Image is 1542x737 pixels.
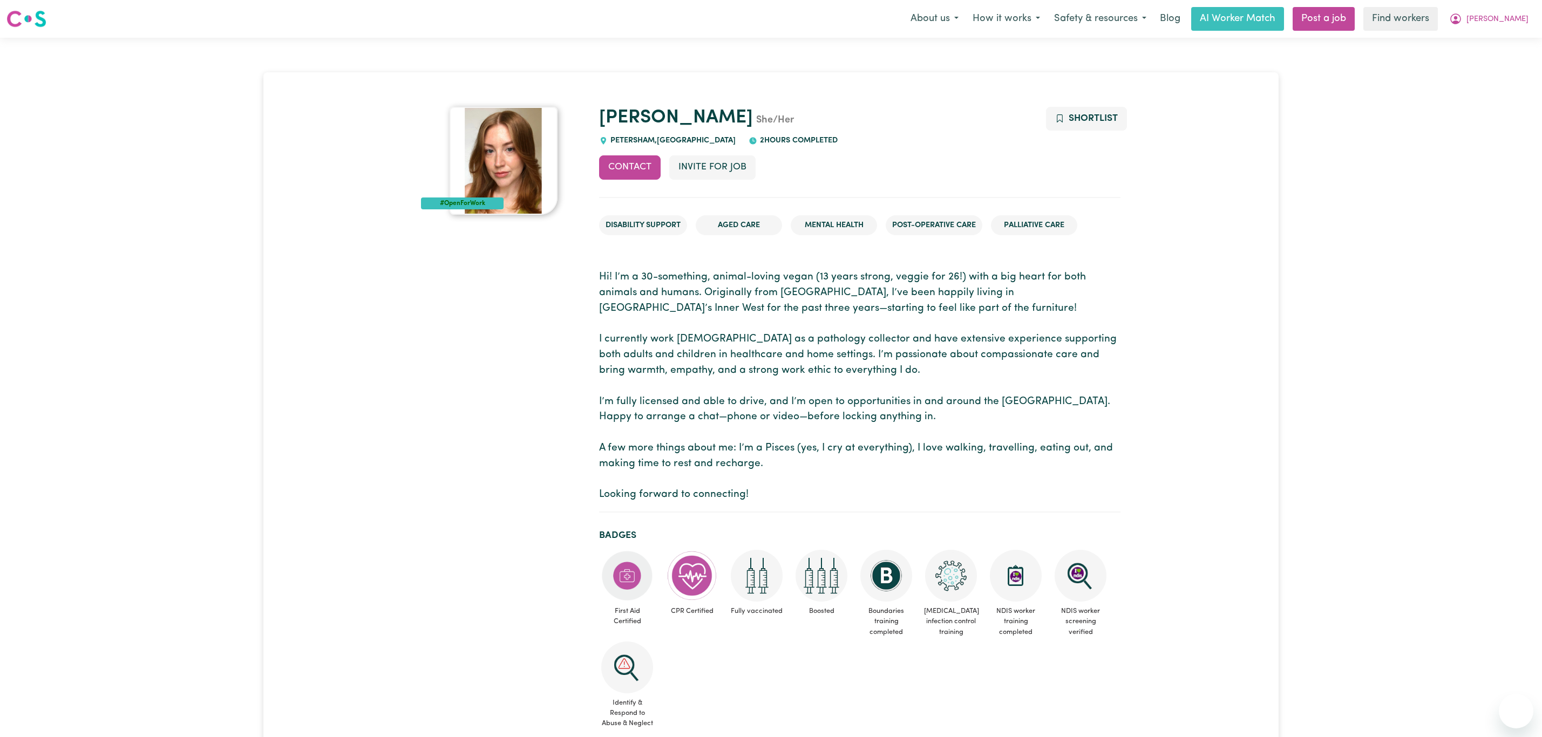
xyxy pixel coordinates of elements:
[729,602,785,620] span: Fully vaccinated
[886,215,982,236] li: Post-operative care
[1466,13,1529,25] span: [PERSON_NAME]
[1047,8,1153,30] button: Safety & resources
[966,8,1047,30] button: How it works
[793,602,850,620] span: Boosted
[601,550,653,602] img: Care and support worker has completed First Aid Certification
[669,155,756,179] button: Invite for Job
[696,215,782,236] li: Aged Care
[599,215,687,236] li: Disability Support
[1052,602,1109,642] span: NDIS worker screening verified
[753,115,794,125] span: She/Her
[599,155,661,179] button: Contact
[860,550,912,602] img: CS Academy: Boundaries in care and support work course completed
[1363,7,1438,31] a: Find workers
[664,602,720,620] span: CPR Certified
[450,107,558,215] img: Amy
[925,550,977,602] img: CS Academy: COVID-19 Infection Control Training course completed
[904,8,966,30] button: About us
[599,602,655,631] span: First Aid Certified
[599,693,655,733] span: Identify & Respond to Abuse & Neglect
[421,197,504,209] div: #OpenForWork
[6,6,46,31] a: Careseekers logo
[1153,7,1187,31] a: Blog
[1191,7,1284,31] a: AI Worker Match
[1055,550,1106,602] img: NDIS Worker Screening Verified
[1069,114,1118,123] span: Shortlist
[599,530,1120,541] h2: Badges
[923,602,979,642] span: [MEDICAL_DATA] infection control training
[601,642,653,693] img: CS Academy: Identify & Respond to Abuse & Neglect in Aged & Disability course completed
[599,108,753,127] a: [PERSON_NAME]
[757,137,838,145] span: 2 hours completed
[599,270,1120,503] p: Hi! I’m a 30-something, animal-loving vegan (13 years strong, veggie for 26!) with a big heart fo...
[990,550,1042,602] img: CS Academy: Introduction to NDIS Worker Training course completed
[988,602,1044,642] span: NDIS worker training completed
[858,602,914,642] span: Boundaries training completed
[796,550,847,602] img: Care and support worker has received booster dose of COVID-19 vaccination
[421,107,586,215] a: Amy's profile picture'#OpenForWork
[1046,107,1127,131] button: Add to shortlist
[791,215,877,236] li: Mental Health
[1442,8,1536,30] button: My Account
[666,550,718,602] img: Care and support worker has completed CPR Certification
[1499,694,1533,728] iframe: Button to launch messaging window, conversation in progress
[608,137,736,145] span: PETERSHAM , [GEOGRAPHIC_DATA]
[991,215,1077,236] li: Palliative care
[731,550,783,602] img: Care and support worker has received 2 doses of COVID-19 vaccine
[1293,7,1355,31] a: Post a job
[6,9,46,29] img: Careseekers logo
